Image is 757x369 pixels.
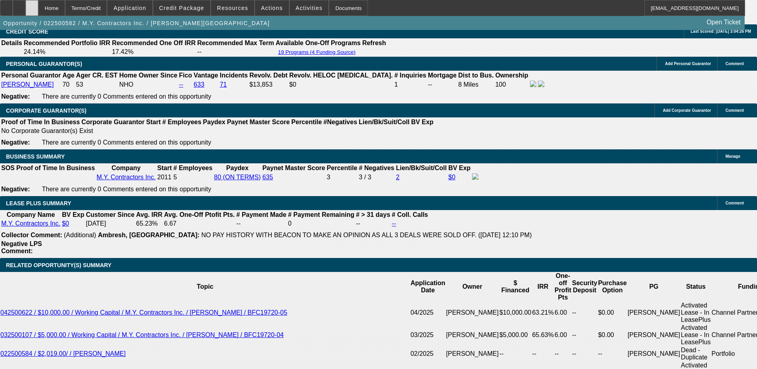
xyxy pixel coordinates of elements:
td: -- [554,346,572,361]
th: $ Financed [499,272,532,302]
td: 6.67 [164,220,235,228]
td: [PERSON_NAME] [627,302,681,324]
b: Company Name [7,211,55,218]
th: IRR [532,272,554,302]
td: -- [356,220,391,228]
a: [PERSON_NAME] [1,81,54,88]
th: Proof of Time In Business [16,164,95,172]
button: Actions [255,0,289,16]
b: Percentile [327,165,357,171]
td: 02/2025 [410,346,446,361]
td: -- [236,220,287,228]
b: # Payment Remaining [288,211,354,218]
td: 0 [288,220,355,228]
th: PG [627,272,681,302]
td: 100 [495,80,529,89]
span: Resources [217,5,248,11]
b: Personal Guarantor [1,72,61,79]
span: (Additional) [64,232,96,238]
b: # Negatives [359,165,394,171]
span: Add Personal Guarantor [665,61,711,66]
td: Dead - Duplicate [680,346,711,361]
td: 70 [62,80,75,89]
b: Fico [179,72,192,79]
td: [PERSON_NAME] [627,324,681,346]
a: 635 [262,174,273,181]
a: M.Y. Contractors Inc. [97,174,156,181]
b: # Payment Made [236,211,286,218]
b: Mortgage [428,72,457,79]
span: Credit Package [159,5,204,11]
span: Application [113,5,146,11]
td: No Corporate Guarantor(s) Exist [1,127,437,135]
td: 63.21% [532,302,554,324]
td: -- [572,324,598,346]
span: There are currently 0 Comments entered on this opportunity [42,93,211,100]
span: CORPORATE GUARANTOR(S) [6,107,87,114]
b: Lien/Bk/Suit/Coll [396,165,447,171]
b: Avg. One-Off Ptofit Pts. [164,211,235,218]
b: Revolv. HELOC [MEDICAL_DATA]. [289,72,393,79]
img: facebook-icon.png [530,81,536,87]
td: [PERSON_NAME] [446,324,499,346]
td: -- [572,302,598,324]
b: # Coll. Calls [392,211,428,218]
td: -- [532,346,554,361]
span: Activities [296,5,323,11]
b: Customer Since [86,211,134,218]
th: Refresh [362,39,387,47]
td: $0.00 [598,302,627,324]
b: # Employees [162,119,202,125]
b: Corporate Guarantor [81,119,144,125]
td: [PERSON_NAME] [446,346,499,361]
span: Comment [725,61,744,66]
span: Actions [261,5,283,11]
img: linkedin-icon.png [538,81,544,87]
b: Start [157,165,172,171]
button: Activities [290,0,329,16]
td: 6.00 [554,302,572,324]
td: [PERSON_NAME] [446,302,499,324]
td: $0 [289,80,393,89]
th: SOS [1,164,15,172]
button: 19 Programs (4 Funding Source) [276,49,358,56]
span: 5 [174,174,177,181]
td: 1 [394,80,427,89]
span: There are currently 0 Comments entered on this opportunity [42,186,211,192]
td: 2011 [157,173,172,182]
a: 022500584 / $2,019.00/ / [PERSON_NAME] [0,350,126,357]
th: Available One-Off Programs [275,39,361,47]
b: Paynet Master Score [227,119,290,125]
td: 65.23% [136,220,163,228]
b: BV Exp [411,119,433,125]
a: M.Y. Contractors Inc. [1,220,60,227]
div: 3 / 3 [359,174,394,181]
b: Incidents [220,72,248,79]
button: Credit Package [153,0,210,16]
th: Purchase Option [598,272,627,302]
td: $0.00 [598,324,627,346]
span: BUSINESS SUMMARY [6,153,65,160]
button: Application [107,0,152,16]
td: 04/2025 [410,302,446,324]
td: 03/2025 [410,324,446,346]
th: Details [1,39,22,47]
span: Opportunity / 022500582 / M.Y. Contractors Inc. / [PERSON_NAME][GEOGRAPHIC_DATA] [3,20,270,26]
span: Manage [725,154,740,159]
td: -- [572,346,598,361]
th: Recommended Max Term [197,39,275,47]
b: #Negatives [324,119,358,125]
th: One-off Profit Pts [554,272,572,302]
b: Negative: [1,139,30,146]
span: NO PAY HISTORY WITH BEACON TO MAKE AN OPINION AS ALL 3 DEALS WERE SOLD OFF. ([DATE] 12:10 PM) [201,232,532,238]
td: -- [598,346,627,361]
a: -- [392,220,396,227]
b: # Inquiries [394,72,426,79]
b: Company [112,165,141,171]
b: Revolv. Debt [249,72,288,79]
td: -- [427,80,457,89]
a: 633 [194,81,204,88]
b: BV Exp [62,211,84,218]
b: Paydex [203,119,225,125]
td: 53 [76,80,118,89]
